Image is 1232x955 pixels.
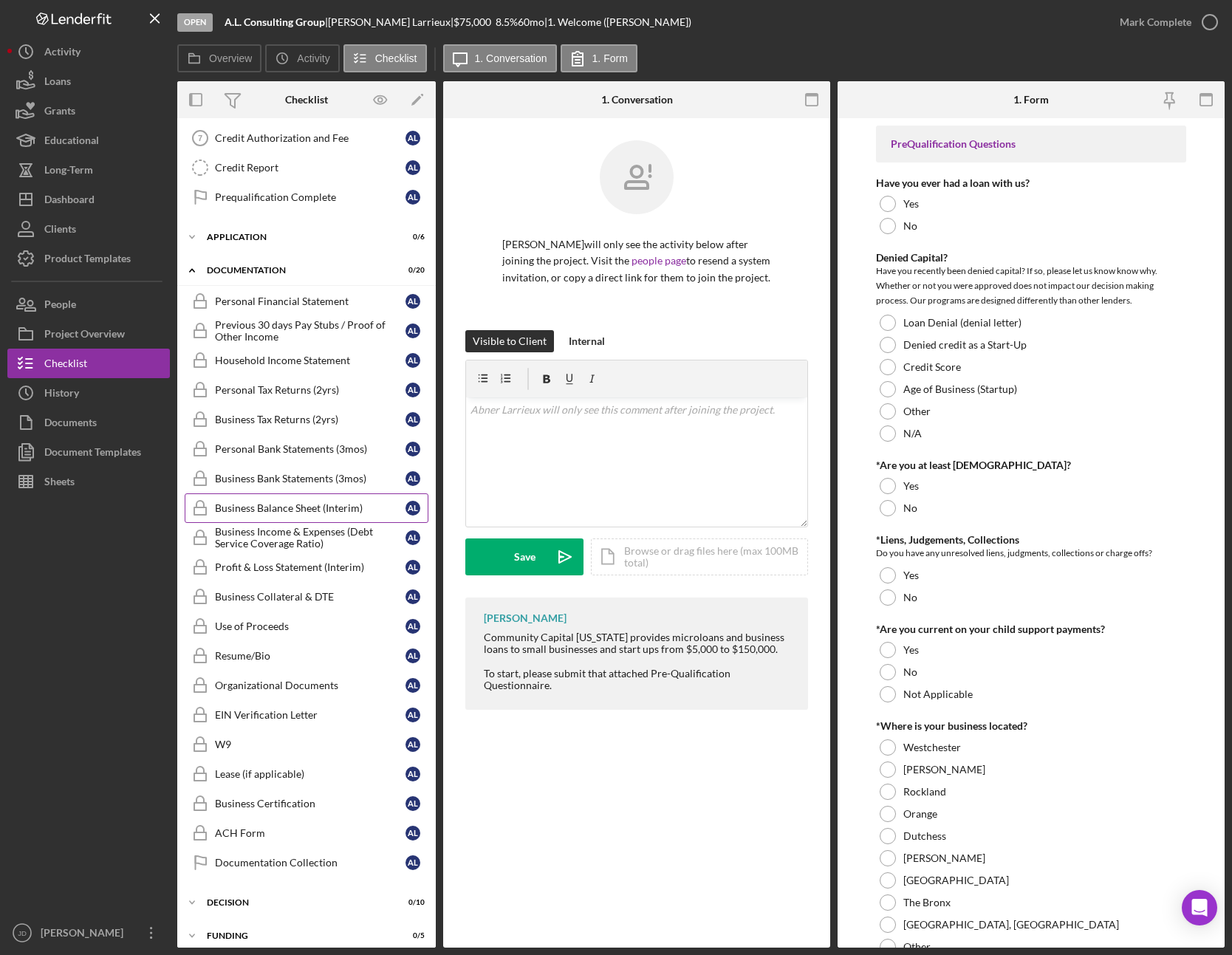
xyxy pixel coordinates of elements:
[328,16,454,28] div: [PERSON_NAME] Larrieux |
[215,650,405,662] div: Resume/Bio
[876,459,1185,471] div: *Are you at least [DEMOGRAPHIC_DATA]?
[405,589,420,604] div: A L
[7,437,170,467] button: Document Templates
[44,408,97,441] div: Documents
[903,764,985,776] label: [PERSON_NAME]
[7,349,170,378] button: Checklist
[398,233,425,242] div: 0 / 6
[215,473,405,485] div: Business Bank Statements (3mos)
[185,582,428,612] a: Business Collateral & DTEAL
[561,330,612,352] button: Internal
[44,66,71,100] div: Loans
[7,467,170,496] a: Sheets
[405,190,420,205] div: A L
[903,569,919,581] label: Yes
[185,523,428,552] a: Business Income & Expenses (Debt Service Coverage Ratio)AL
[207,931,388,940] div: Funding
[496,16,518,28] div: 8.5 %
[7,66,170,96] button: Loans
[285,94,328,106] div: Checklist
[215,191,405,203] div: Prequalification Complete
[343,44,427,72] button: Checklist
[465,330,554,352] button: Visible to Client
[903,405,931,417] label: Other
[185,818,428,848] a: ACH FormAL
[44,349,87,382] div: Checklist
[207,233,388,242] div: Application
[185,405,428,434] a: Business Tax Returns (2yrs)AL
[185,612,428,641] a: Use of ProceedsAL
[225,16,328,28] div: |
[7,214,170,244] button: Clients
[569,330,605,352] div: Internal
[185,153,428,182] a: Credit ReportAL
[185,493,428,523] a: Business Balance Sheet (Interim)AL
[405,678,420,693] div: A L
[1013,94,1049,106] div: 1. Form
[215,620,405,632] div: Use of Proceeds
[405,737,420,752] div: A L
[207,898,388,907] div: Decision
[185,730,428,759] a: W9AL
[903,830,946,842] label: Dutchess
[405,826,420,841] div: A L
[502,236,771,286] p: [PERSON_NAME] will only see the activity below after joining the project. Visit the to resend a s...
[44,378,79,411] div: History
[44,185,95,218] div: Dashboard
[514,538,535,575] div: Save
[876,177,1185,189] div: Have you ever had a loan with us?
[1120,7,1191,37] div: Mark Complete
[903,786,946,798] label: Rockland
[185,464,428,493] a: Business Bank Statements (3mos)AL
[405,160,420,175] div: A L
[443,44,557,72] button: 1. Conversation
[185,182,428,212] a: Prequalification CompleteAL
[215,162,405,174] div: Credit Report
[903,742,961,753] label: Westchester
[903,502,917,514] label: No
[215,414,405,425] div: Business Tax Returns (2yrs)
[37,918,133,951] div: [PERSON_NAME]
[185,316,428,346] a: Previous 30 days Pay Stubs / Proof of Other IncomeAL
[405,619,420,634] div: A L
[215,384,405,396] div: Personal Tax Returns (2yrs)
[185,789,428,818] a: Business CertificationAL
[601,94,673,106] div: 1. Conversation
[177,13,213,32] div: Open
[185,287,428,316] a: Personal Financial StatementAL
[475,52,547,64] label: 1. Conversation
[405,324,420,338] div: A L
[215,443,405,455] div: Personal Bank Statements (3mos)
[7,126,170,155] button: Educational
[405,471,420,486] div: A L
[405,501,420,516] div: A L
[215,502,405,514] div: Business Balance Sheet (Interim)
[592,52,628,64] label: 1. Form
[44,467,75,500] div: Sheets
[903,644,919,656] label: Yes
[215,857,405,869] div: Documentation Collection
[7,290,170,319] button: People
[398,931,425,940] div: 0 / 5
[44,290,76,323] div: People
[7,319,170,349] button: Project Overview
[7,918,170,948] button: JD[PERSON_NAME]
[7,37,170,66] a: Activity
[44,155,93,188] div: Long-Term
[44,214,76,247] div: Clients
[209,52,252,64] label: Overview
[1182,890,1217,925] div: Open Intercom Messenger
[405,560,420,575] div: A L
[215,319,405,343] div: Previous 30 days Pay Stubs / Proof of Other Income
[18,929,27,937] text: JD
[215,591,405,603] div: Business Collateral & DTE
[7,378,170,408] button: History
[876,264,1185,308] div: Have you recently been denied capital? If so, please let us know know why. Whether or not you wer...
[544,16,691,28] div: | 1. Welcome ([PERSON_NAME])
[903,666,917,678] label: No
[44,126,99,159] div: Educational
[484,631,793,691] div: Community Capital [US_STATE] provides microloans and business loans to small businesses and start...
